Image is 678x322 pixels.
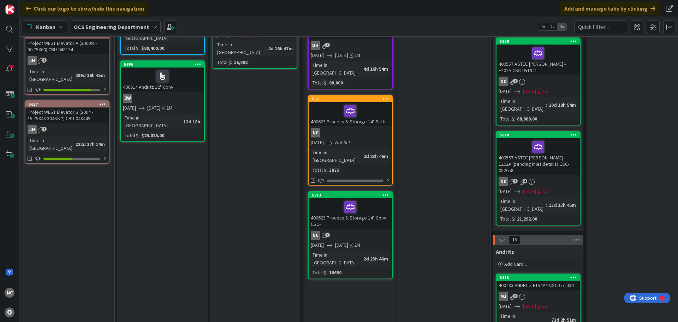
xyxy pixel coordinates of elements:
span: [DATE] [335,241,348,249]
span: : [361,255,362,263]
div: 5869 [496,38,580,45]
div: 5921400623 Process & Storage 14" Parts [309,96,392,126]
span: : [326,269,327,276]
div: Total $ [123,44,138,52]
span: : [180,118,182,125]
div: JH [28,125,37,134]
div: 2d 23h 46m [362,152,390,160]
div: Add and manage tabs by clicking [560,2,660,15]
div: MJ [499,292,508,301]
div: 5913400623 Process & Storage 14" Conv CSC- [309,192,392,229]
div: Time in [GEOGRAPHIC_DATA] [28,68,72,83]
span: : [361,65,362,73]
div: JH [25,56,109,65]
div: Time in [GEOGRAPHIC_DATA] [311,148,361,164]
span: Andritz [496,248,514,255]
div: Time in [GEOGRAPHIC_DATA] [123,114,180,129]
div: 5913 [312,193,392,198]
span: 0/2 [318,177,325,184]
div: 2M [354,241,360,249]
a: 400575 STEEL DYNAMICS E331C CBT-052229DH[DATE][DATE]2MTime in [GEOGRAPHIC_DATA]:4d 16h 54mTotal $... [308,1,393,89]
div: Total $ [215,58,231,66]
div: 5815 [500,275,580,280]
span: 2 [42,127,47,131]
div: 2W [542,303,548,310]
div: BW [123,94,132,103]
div: 5870 [496,132,580,138]
div: 5906400614 Andritz 12" Conv [121,61,204,92]
span: [DATE] [335,52,348,59]
div: 5627 [25,101,109,107]
div: Total $ [311,166,326,174]
div: Time in [GEOGRAPHIC_DATA] [215,41,265,56]
div: Project WEST Elevator A (3009M - 30.75X60) CBU-048134 [25,39,109,54]
span: [DATE] [311,241,324,249]
a: 5913400623 Process & Storage 14" Conv CSC-NC[DATE][DATE]2MTime in [GEOGRAPHIC_DATA]:2d 23h 46mTot... [308,191,393,279]
span: : [72,71,73,79]
span: 2 [325,43,330,47]
div: 400623 Process & Storage 14" Parts [309,102,392,126]
div: 5906 [124,62,204,67]
div: 5815400483 ANDRITZ E154A= CSC-051034 [496,274,580,290]
i: Not Set [335,139,350,146]
div: NC [309,128,392,137]
a: 5869400557 ASTEC [PERSON_NAME] - E201A CSC-051941NC[DATE][DATE]2WTime in [GEOGRAPHIC_DATA]:20d 18... [496,37,581,125]
span: : [138,131,139,139]
span: 3 [513,294,518,298]
div: 16,092 [232,58,249,66]
div: Total $ [499,115,514,123]
span: [DATE] [499,88,512,95]
span: 4 [513,79,518,83]
div: 400623 Process & Storage 14" Conv CSC- [309,198,392,229]
span: 3/6 [35,155,41,162]
span: : [231,58,232,66]
div: 5921 [312,96,392,101]
span: 4 [523,179,527,183]
div: 5921 [309,96,392,102]
div: 4d 16h 47m [266,45,295,52]
div: NC [496,177,580,186]
span: : [265,45,266,52]
div: 5906 [121,61,204,68]
a: 5627Project WEST Elevator B (3004 - 15.75X48 304SS ?) CBU-048449JHTime in [GEOGRAPHIC_DATA]:222d ... [25,100,109,164]
span: [DATE] [523,88,536,95]
span: [DATE] [499,188,512,195]
span: 1x [538,23,548,30]
div: Time in [GEOGRAPHIC_DATA] [28,136,72,152]
div: JH [25,125,109,134]
div: MJ [496,292,580,301]
div: Time in [GEOGRAPHIC_DATA] [311,61,361,77]
span: : [546,101,547,109]
div: 5870 [500,133,580,137]
div: 80,000 [327,79,345,87]
span: [DATE] [147,104,160,112]
span: 3x [557,23,567,30]
div: Total $ [123,131,138,139]
div: 5870400557 ASTEC [PERSON_NAME] - E202A (pending inlet details) CSC-052058 [496,132,580,175]
div: Time in [GEOGRAPHIC_DATA] [499,97,546,113]
span: 2x [548,23,557,30]
div: NC [309,231,392,240]
div: 5626Project WEST Elevator A (3009M - 30.75X60) CBU-048134 [25,32,109,54]
div: $89,400.00 [139,44,166,52]
div: NC [311,128,320,137]
span: : [361,152,362,160]
div: 3875 [327,166,341,174]
div: 400614 Andritz 12" Conv [121,68,204,92]
div: 2M [166,104,172,112]
div: Click our logo to show/hide this navigation [22,2,148,15]
div: 209d 16h 45m [73,71,107,79]
div: Time in [GEOGRAPHIC_DATA] [499,197,546,213]
div: NC [496,77,580,86]
div: Total $ [499,215,514,223]
span: 1 [513,179,518,183]
div: 2d 23h 46m [362,255,390,263]
span: : [546,201,547,209]
div: Total $ [311,269,326,276]
div: Time in [GEOGRAPHIC_DATA] [311,251,361,267]
input: Quick Filter... [574,21,627,33]
span: 1 [325,233,330,237]
div: 400557 ASTEC [PERSON_NAME] - E202A (pending inlet details) CSC-052058 [496,138,580,175]
div: DH [309,41,392,50]
span: [DATE] [123,104,136,112]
